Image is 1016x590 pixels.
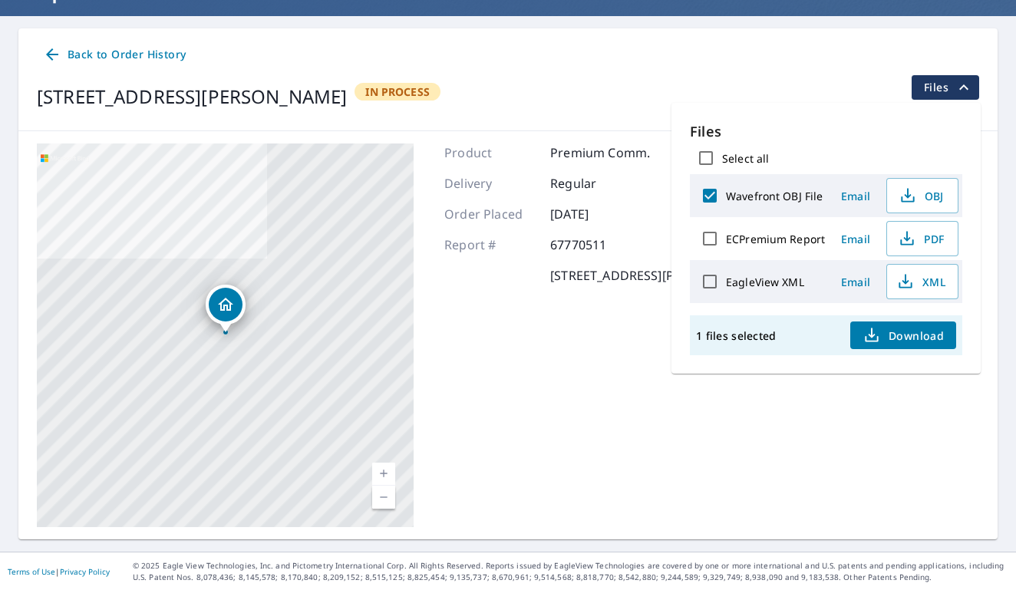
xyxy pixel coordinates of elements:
span: Email [837,232,874,246]
a: Current Level 17, Zoom Out [372,486,395,509]
a: Terms of Use [8,566,55,577]
p: | [8,567,110,576]
button: Download [850,321,956,349]
p: 1 files selected [696,328,776,343]
label: Select all [722,151,769,166]
p: Product [444,143,536,162]
span: In Process [356,84,439,99]
p: Premium Comm. [550,143,650,162]
span: Back to Order History [43,45,186,64]
label: ECPremium Report [726,232,825,246]
button: OBJ [886,178,958,213]
div: Dropped pin, building 1, Residential property, 1307 S Minter Way Grain Valley, MO 64029 [206,285,246,332]
p: 67770511 [550,236,642,254]
a: Back to Order History [37,41,192,69]
span: Email [837,189,874,203]
p: [DATE] [550,205,642,223]
p: Order Placed [444,205,536,223]
a: Current Level 17, Zoom In [372,463,395,486]
span: Email [837,275,874,289]
p: Report # [444,236,536,254]
p: Regular [550,174,642,193]
button: PDF [886,221,958,256]
p: Files [690,121,962,142]
button: Email [831,270,880,294]
button: Email [831,184,880,208]
button: Email [831,227,880,251]
p: © 2025 Eagle View Technologies, Inc. and Pictometry International Corp. All Rights Reserved. Repo... [133,560,1008,583]
label: Wavefront OBJ File [726,189,823,203]
div: [STREET_ADDRESS][PERSON_NAME] [37,83,347,110]
span: Files [924,78,973,97]
a: Privacy Policy [60,566,110,577]
span: Download [863,326,944,344]
p: [STREET_ADDRESS][PERSON_NAME] [550,266,760,285]
button: filesDropdownBtn-67770511 [911,75,979,100]
button: XML [886,264,958,299]
p: Delivery [444,174,536,193]
span: XML [896,272,945,291]
span: PDF [896,229,945,248]
label: EagleView XML [726,275,804,289]
span: OBJ [896,186,945,205]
